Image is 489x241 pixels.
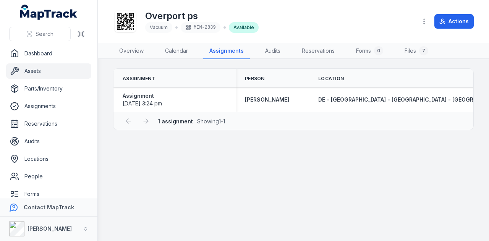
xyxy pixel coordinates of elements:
[6,81,91,96] a: Parts/Inventory
[123,92,162,107] a: Assignment[DATE] 3:24 pm
[6,169,91,184] a: People
[245,76,265,82] span: Person
[150,24,168,30] span: Vacuum
[36,30,53,38] span: Search
[145,10,259,22] h1: Overport ps
[6,46,91,61] a: Dashboard
[113,43,150,59] a: Overview
[6,151,91,167] a: Locations
[245,96,289,104] a: [PERSON_NAME]
[6,116,91,131] a: Reservations
[20,5,78,20] a: MapTrack
[123,100,162,107] span: [DATE] 3:24 pm
[203,43,250,59] a: Assignments
[123,92,162,100] strong: Assignment
[6,134,91,149] a: Audits
[6,63,91,79] a: Assets
[296,43,341,59] a: Reservations
[259,43,287,59] a: Audits
[350,43,389,59] a: Forms0
[24,204,74,210] strong: Contact MapTrack
[9,27,71,41] button: Search
[374,46,383,55] div: 0
[158,118,193,125] strong: 1 assignment
[123,100,162,107] time: 8/14/2025, 3:24:20 PM
[419,46,428,55] div: 7
[28,225,72,232] strong: [PERSON_NAME]
[6,99,91,114] a: Assignments
[6,186,91,202] a: Forms
[181,22,220,33] div: MEN-2839
[123,76,155,82] span: Assignment
[159,43,194,59] a: Calendar
[229,22,259,33] div: Available
[318,76,344,82] span: Location
[434,14,474,29] button: Actions
[398,43,434,59] a: Files7
[158,118,225,125] span: · Showing 1 - 1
